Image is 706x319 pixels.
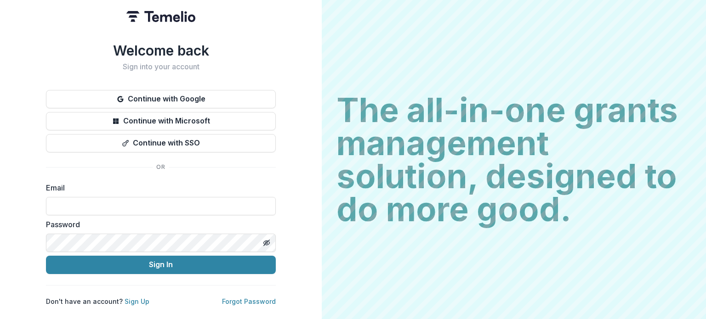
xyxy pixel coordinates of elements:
[46,62,276,71] h2: Sign into your account
[46,112,276,130] button: Continue with Microsoft
[46,297,149,306] p: Don't have an account?
[46,219,270,230] label: Password
[222,297,276,305] a: Forgot Password
[259,235,274,250] button: Toggle password visibility
[46,134,276,152] button: Continue with SSO
[126,11,195,22] img: Temelio
[46,42,276,59] h1: Welcome back
[46,90,276,108] button: Continue with Google
[46,256,276,274] button: Sign In
[46,182,270,193] label: Email
[125,297,149,305] a: Sign Up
